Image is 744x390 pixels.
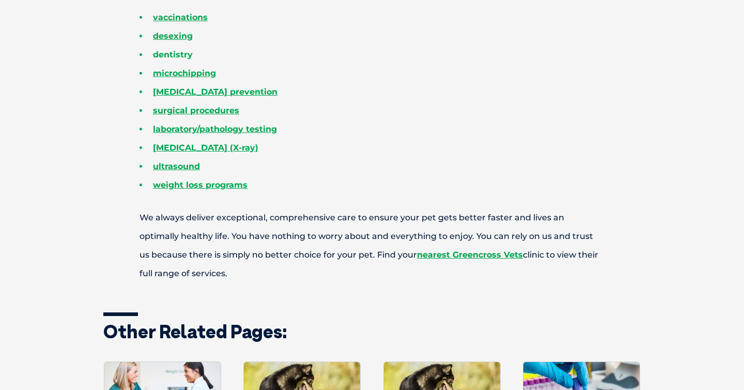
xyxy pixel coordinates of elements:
[103,322,641,341] h3: Other related pages:
[153,106,239,115] a: surgical procedures
[153,68,216,78] a: microchipping
[153,143,258,153] a: [MEDICAL_DATA] (X-ray)
[153,31,193,41] a: desexing
[103,208,641,283] p: We always deliver exceptional, comprehensive care to ensure your pet gets better faster and lives...
[153,180,247,190] a: weight loss programs
[153,50,193,59] a: dentistry
[153,87,277,97] a: [MEDICAL_DATA] prevention
[417,250,523,260] a: nearest Greencross Vets
[153,161,200,171] a: ultrasound
[153,124,277,134] a: laboratory/pathology testing
[153,12,208,22] a: vaccinations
